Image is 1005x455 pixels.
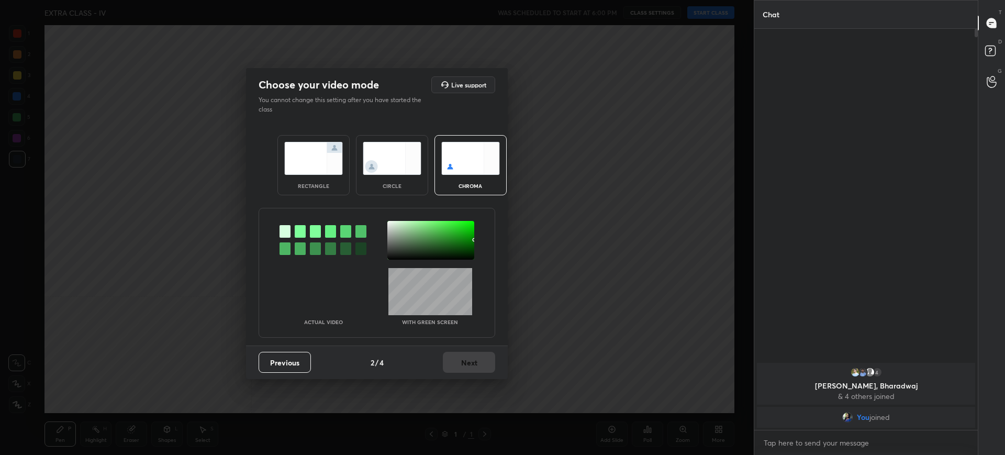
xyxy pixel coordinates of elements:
h4: / [375,357,378,368]
img: circleScreenIcon.acc0effb.svg [363,142,421,175]
img: 687005c0829143fea9909265324df1f4.png [842,412,853,423]
div: rectangle [293,183,334,188]
p: D [998,38,1002,46]
p: You cannot change this setting after you have started the class [259,95,428,114]
h4: 2 [371,357,374,368]
p: Actual Video [304,319,343,325]
img: default.png [865,367,875,378]
p: & 4 others joined [763,392,969,401]
button: Previous [259,352,311,373]
span: joined [869,413,890,421]
h4: 4 [379,357,384,368]
div: 4 [872,367,883,378]
p: [PERSON_NAME], Bharadwaj [763,382,969,390]
div: chroma [450,183,492,188]
img: chromaScreenIcon.c19ab0a0.svg [441,142,500,175]
p: Chat [754,1,788,28]
img: normalScreenIcon.ae25ed63.svg [284,142,343,175]
div: circle [371,183,413,188]
p: G [998,67,1002,75]
div: grid [754,361,978,430]
span: You [857,413,869,421]
p: With green screen [402,319,458,325]
h2: Choose your video mode [259,78,379,92]
img: 8a7ccf06135c469fa8f7bcdf48b07b1b.png [857,367,868,378]
h5: Live support [451,82,486,88]
p: T [999,8,1002,16]
img: 3 [850,367,861,378]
